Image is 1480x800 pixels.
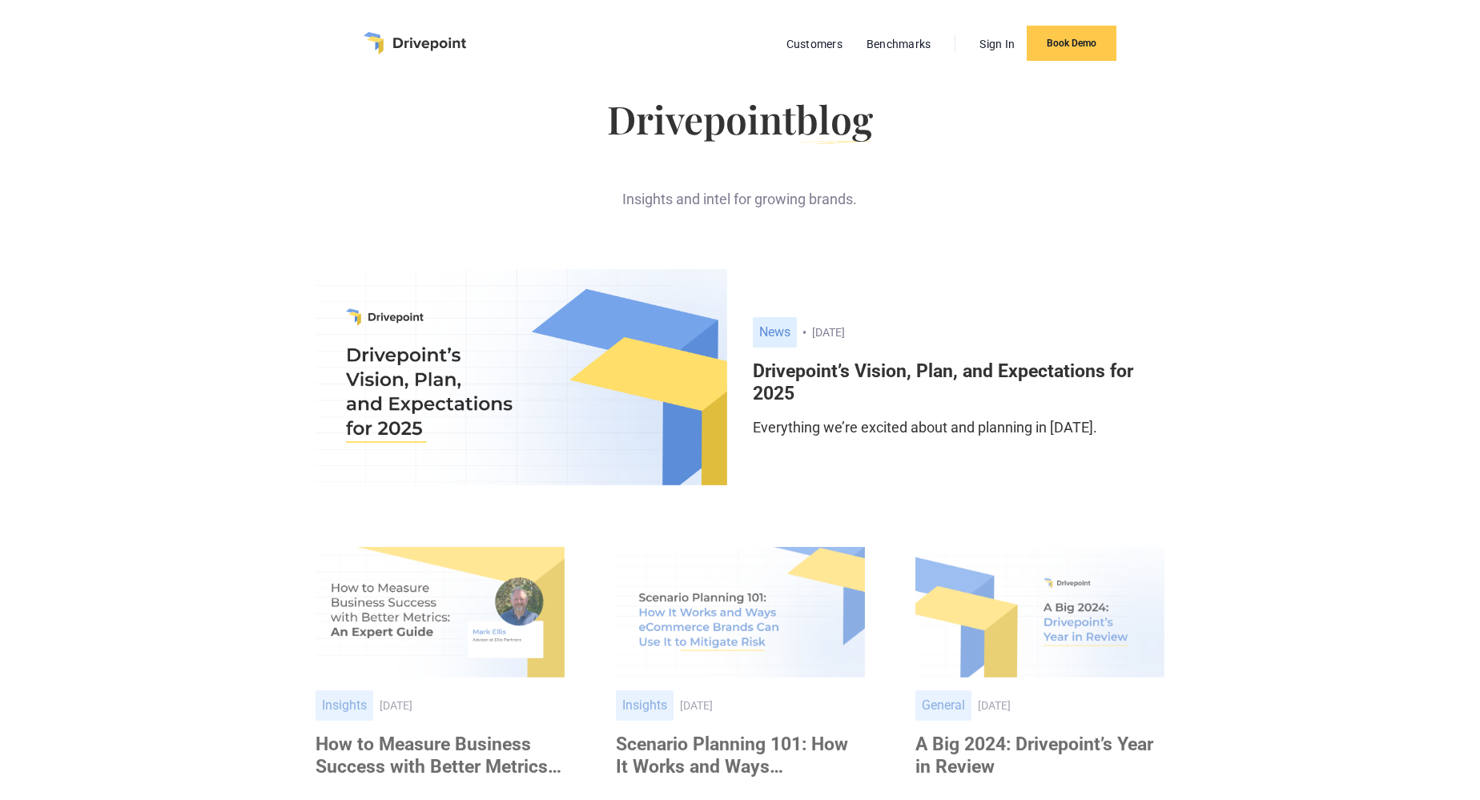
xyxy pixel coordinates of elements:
div: General [915,690,971,721]
a: home [364,32,466,54]
p: Everything we’re excited about and planning in [DATE]. [753,417,1164,437]
a: Customers [778,34,851,54]
h1: Drivepoint [316,99,1165,138]
a: Sign In [971,34,1023,54]
h6: Drivepoint’s Vision, Plan, and Expectations for 2025 [753,360,1164,404]
div: [DATE] [978,699,1164,713]
a: News[DATE]Drivepoint’s Vision, Plan, and Expectations for 2025Everything we’re excited about and ... [753,317,1164,437]
div: [DATE] [812,326,1164,340]
span: blog [796,93,873,144]
h6: How to Measure Business Success with Better Metrics: An Expert Guide [316,734,565,778]
a: Book Demo [1027,26,1116,61]
div: [DATE] [680,699,865,713]
img: Scenario Planning 101: How It Works and Ways eCommerce Brands Can Use It to Mitigate Risk [616,547,865,677]
h6: A Big 2024: Drivepoint’s Year in Review [915,734,1164,778]
div: Insights [316,690,373,721]
img: A Big 2024: Drivepoint’s Year in Review [915,547,1164,677]
h6: Scenario Planning 101: How It Works and Ways eCommerce Brands Can Use It to Mitigate Risk [616,734,865,778]
a: Benchmarks [859,34,939,54]
img: How to Measure Business Success with Better Metrics: An Expert Guide [316,547,565,677]
div: Insights and intel for growing brands. [316,163,1165,209]
div: Insights [616,690,674,721]
div: [DATE] [380,699,565,713]
div: News [753,317,797,348]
